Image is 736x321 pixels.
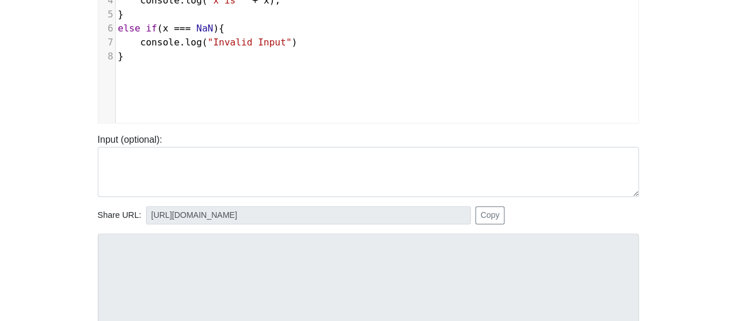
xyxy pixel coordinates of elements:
[98,8,115,22] div: 5
[118,23,141,34] span: else
[185,37,202,48] span: log
[98,36,115,50] div: 7
[140,37,179,48] span: console
[118,9,124,20] span: }
[98,209,141,222] span: Share URL:
[163,23,169,34] span: x
[475,206,505,224] button: Copy
[98,22,115,36] div: 6
[208,37,292,48] span: "Invalid Input"
[118,37,297,48] span: . ( )
[98,50,115,64] div: 8
[118,23,225,34] span: ( ){
[118,51,124,62] span: }
[174,23,191,34] span: ===
[196,23,213,34] span: NaN
[146,206,471,224] input: No share available yet
[146,23,157,34] span: if
[89,133,648,197] div: Input (optional):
